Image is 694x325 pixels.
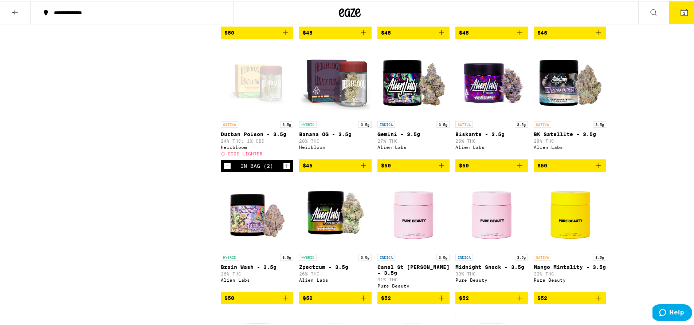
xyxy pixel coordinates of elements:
[299,277,372,281] div: Alien Labs
[224,161,231,169] button: Decrement
[534,25,606,38] button: Add to bag
[455,158,528,171] button: Add to bag
[221,270,293,275] p: 26% THC
[377,253,395,259] p: INDICA
[377,263,450,275] p: Canal St [PERSON_NAME] - 3.5g
[299,263,372,269] p: Zpectrum - 3.5g
[299,158,372,171] button: Add to bag
[381,29,391,35] span: $45
[299,177,372,249] img: Alien Labs - Zpectrum - 3.5g
[221,130,293,136] p: Durban Poison - 3.5g
[299,44,372,158] a: Open page for Banana OG - 3.5g from Heirbloom
[455,130,528,136] p: Biskante - 3.5g
[537,294,547,300] span: $52
[455,263,528,269] p: Midnight Snack - 3.5g
[221,25,293,38] button: Add to bag
[455,44,528,158] a: Open page for Biskante - 3.5g from Alien Labs
[377,282,450,287] div: Pure Beauty
[299,270,372,275] p: 26% THC
[455,138,528,142] p: 26% THC
[299,253,317,259] p: HYBRID
[537,162,547,167] span: $50
[515,120,528,127] p: 3.5g
[534,44,606,158] a: Open page for BK Satellite - 3.5g from Alien Labs
[534,277,606,281] div: Pure Beauty
[455,44,528,116] img: Alien Labs - Biskante - 3.5g
[455,144,528,148] div: Alien Labs
[534,44,606,116] img: Alien Labs - BK Satellite - 3.5g
[299,291,372,303] button: Add to bag
[683,10,685,14] span: 2
[377,291,450,303] button: Add to bag
[221,177,293,291] a: Open page for Brain Wash - 3.5g from Alien Labs
[299,177,372,291] a: Open page for Zpectrum - 3.5g from Alien Labs
[299,144,372,148] div: Heirbloom
[455,177,528,291] a: Open page for Midnight Snack - 3.5g from Pure Beauty
[534,270,606,275] p: 32% THC
[224,294,234,300] span: $50
[228,151,263,155] span: CODE LIGHTER
[455,177,528,249] img: Pure Beauty - Midnight Snack - 3.5g
[459,162,469,167] span: $50
[377,130,450,136] p: Gemini - 3.5g
[436,120,450,127] p: 3.5g
[299,25,372,38] button: Add to bag
[280,120,293,127] p: 3.5g
[377,177,450,291] a: Open page for Canal St Runtz - 3.5g from Pure Beauty
[377,138,450,142] p: 27% THC
[534,291,606,303] button: Add to bag
[221,263,293,269] p: Brain Wash - 3.5g
[515,253,528,259] p: 3.5g
[303,162,313,167] span: $45
[283,161,290,169] button: Increment
[534,177,606,249] img: Pure Beauty - Mango Mintality - 3.5g
[299,138,372,142] p: 28% THC
[534,158,606,171] button: Add to bag
[459,294,469,300] span: $52
[534,144,606,148] div: Alien Labs
[224,29,234,35] span: $50
[221,253,238,259] p: HYBRID
[240,162,273,168] div: In Bag (2)
[221,144,293,148] div: Heirbloom
[377,158,450,171] button: Add to bag
[377,25,450,38] button: Add to bag
[377,177,450,249] img: Pure Beauty - Canal St Runtz - 3.5g
[299,120,317,127] p: HYBRID
[593,120,606,127] p: 3.5g
[299,44,372,116] img: Heirbloom - Banana OG - 3.5g
[534,177,606,291] a: Open page for Mango Mintality - 3.5g from Pure Beauty
[358,120,372,127] p: 3.5g
[221,120,238,127] p: SATIVA
[377,44,450,116] img: Alien Labs - Gemini - 3.5g
[455,291,528,303] button: Add to bag
[593,253,606,259] p: 3.5g
[280,253,293,259] p: 3.5g
[221,277,293,281] div: Alien Labs
[299,130,372,136] p: Banana OG - 3.5g
[455,25,528,38] button: Add to bag
[221,138,293,142] p: 24% THC: 1% CBD
[534,130,606,136] p: BK Satellite - 3.5g
[652,303,692,321] iframe: Opens a widget where you can find more information
[381,294,391,300] span: $52
[455,277,528,281] div: Pure Beauty
[534,253,551,259] p: SATIVA
[381,162,391,167] span: $50
[303,29,313,35] span: $45
[303,294,313,300] span: $50
[455,120,473,127] p: SATIVA
[377,276,450,281] p: 31% THC
[455,270,528,275] p: 33% THC
[377,44,450,158] a: Open page for Gemini - 3.5g from Alien Labs
[534,263,606,269] p: Mango Mintality - 3.5g
[455,253,473,259] p: INDICA
[221,177,293,249] img: Alien Labs - Brain Wash - 3.5g
[537,29,547,35] span: $45
[459,29,469,35] span: $45
[221,44,293,159] a: Open page for Durban Poison - 3.5g from Heirbloom
[358,253,372,259] p: 3.5g
[534,120,551,127] p: SATIVA
[221,291,293,303] button: Add to bag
